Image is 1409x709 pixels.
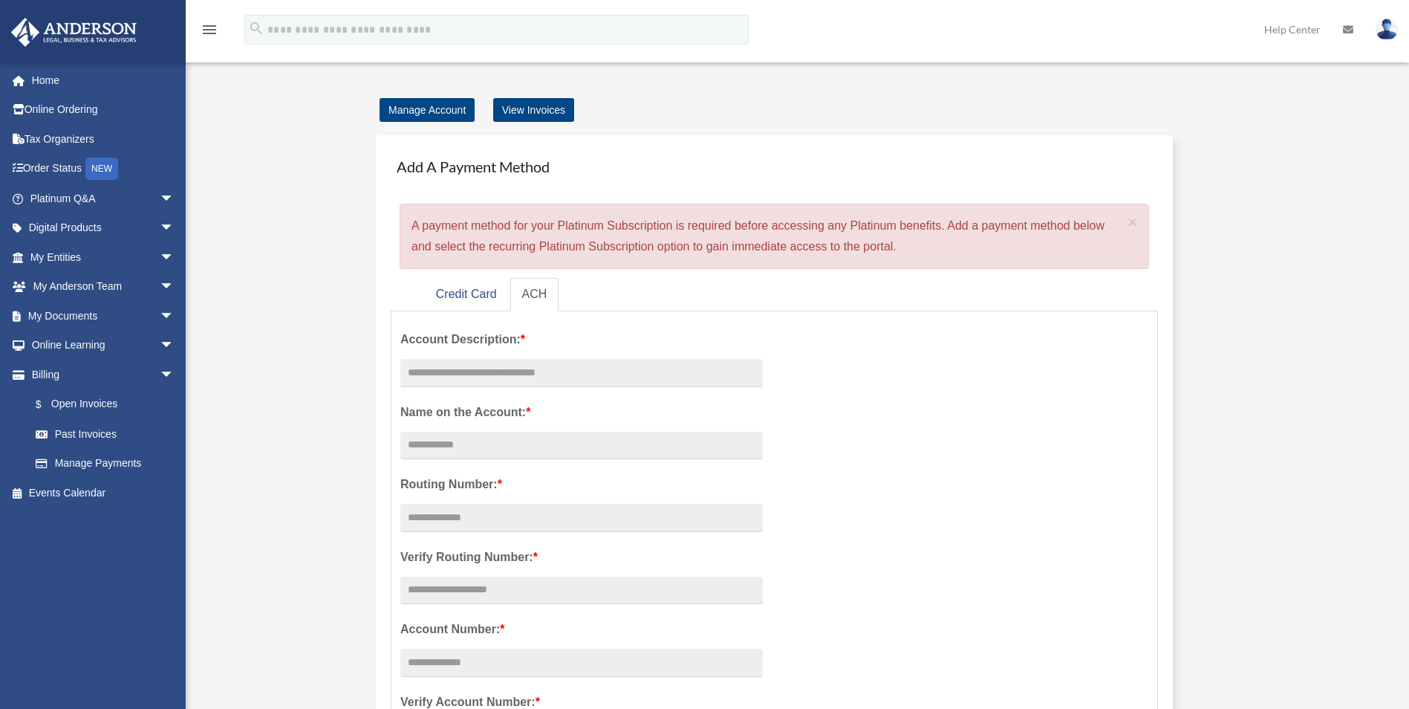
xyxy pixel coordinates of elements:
[10,331,197,360] a: Online Learningarrow_drop_down
[380,98,475,122] a: Manage Account
[160,213,189,244] span: arrow_drop_down
[10,478,197,508] a: Events Calendar
[10,95,197,125] a: Online Ordering
[493,98,574,122] a: View Invoices
[400,474,763,495] label: Routing Number:
[10,272,197,302] a: My Anderson Teamarrow_drop_down
[400,402,763,423] label: Name on the Account:
[10,65,197,95] a: Home
[10,213,197,243] a: Digital Productsarrow_drop_down
[160,184,189,214] span: arrow_drop_down
[391,150,1158,183] h4: Add A Payment Method
[160,360,189,390] span: arrow_drop_down
[1376,19,1398,40] img: User Pic
[424,278,509,311] a: Credit Card
[510,278,559,311] a: ACH
[160,242,189,273] span: arrow_drop_down
[160,301,189,331] span: arrow_drop_down
[400,547,763,568] label: Verify Routing Number:
[201,21,218,39] i: menu
[400,204,1149,269] div: A payment method for your Platinum Subscription is required before accessing any Platinum benefit...
[400,329,763,350] label: Account Description:
[400,619,763,640] label: Account Number:
[248,20,264,36] i: search
[21,419,197,449] a: Past Invoices
[10,184,197,213] a: Platinum Q&Aarrow_drop_down
[44,395,51,414] span: $
[10,154,197,184] a: Order StatusNEW
[1128,214,1138,230] button: Close
[160,272,189,302] span: arrow_drop_down
[160,331,189,361] span: arrow_drop_down
[10,242,197,272] a: My Entitiesarrow_drop_down
[7,18,141,47] img: Anderson Advisors Platinum Portal
[21,449,189,479] a: Manage Payments
[201,26,218,39] a: menu
[10,301,197,331] a: My Documentsarrow_drop_down
[10,360,197,389] a: Billingarrow_drop_down
[10,124,197,154] a: Tax Organizers
[1128,213,1138,230] span: ×
[21,389,197,420] a: $Open Invoices
[85,158,118,180] div: NEW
